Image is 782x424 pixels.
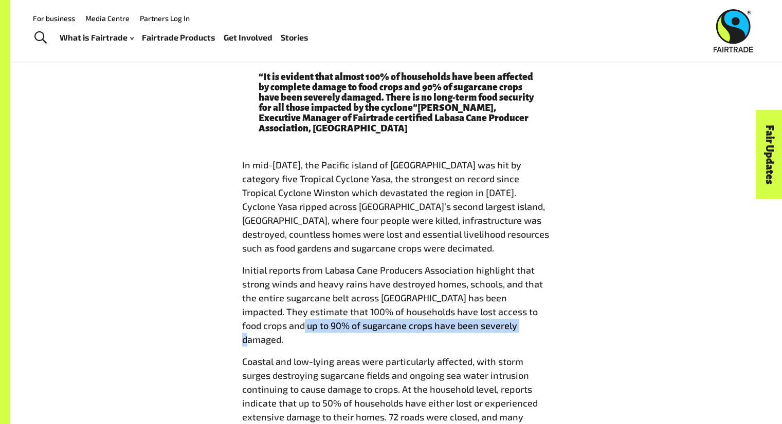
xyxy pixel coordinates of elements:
p: “It is evident that almost 100% of households have been affected by complete damage to food crops... [259,72,534,133]
a: What is Fairtrade [60,30,134,45]
a: Fairtrade Products [142,30,215,45]
p: Initial reports from Labasa Cane Producers Association highlight that strong winds and heavy rain... [242,263,551,346]
p: In mid-[DATE], the Pacific island of [GEOGRAPHIC_DATA] was hit by category five Tropical Cyclone ... [242,158,551,255]
a: Get Involved [224,30,272,45]
a: Media Centre [85,14,130,23]
img: Fairtrade Australia New Zealand logo [714,9,753,52]
a: Partners Log In [140,14,190,23]
a: For business [33,14,75,23]
a: Stories [281,30,308,45]
a: Toggle Search [28,25,53,51]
